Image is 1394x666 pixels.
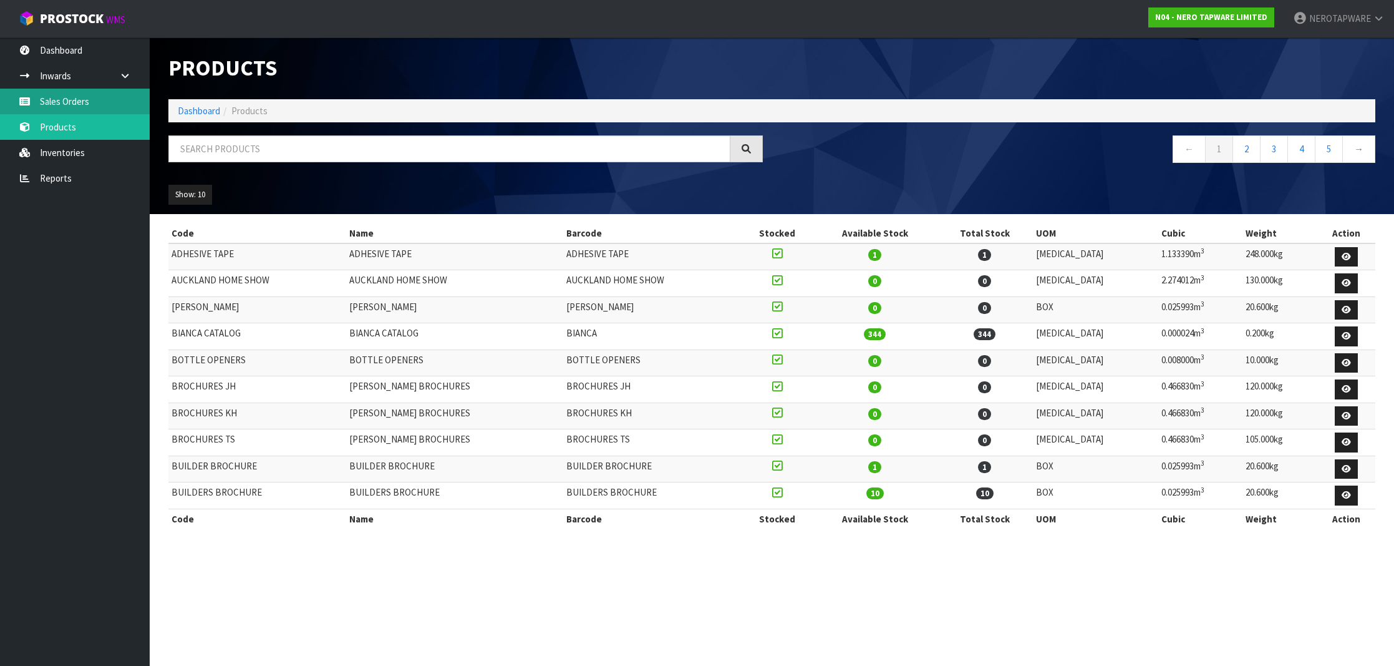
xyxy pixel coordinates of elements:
[1158,403,1242,429] td: 0.466830m
[1309,12,1371,24] span: NEROTAPWARE
[1158,270,1242,297] td: 2.274012m
[1033,482,1158,509] td: BOX
[1158,456,1242,482] td: 0.025993m
[168,376,346,403] td: BROCHURES JH
[1201,353,1204,361] sup: 3
[563,403,741,429] td: BROCHURES KH
[346,429,563,456] td: [PERSON_NAME] BROCHURES
[974,328,995,340] span: 344
[1242,429,1317,456] td: 105.000kg
[868,275,881,287] span: 0
[1242,270,1317,297] td: 130.000kg
[563,223,741,243] th: Barcode
[563,243,741,270] td: ADHESIVE TAPE
[168,482,346,509] td: BUILDERS BROCHURE
[1173,135,1206,162] a: ←
[1242,223,1317,243] th: Weight
[864,328,886,340] span: 344
[1201,300,1204,308] sup: 3
[1158,482,1242,509] td: 0.025993m
[782,135,1376,166] nav: Page navigation
[40,11,104,27] span: ProStock
[563,429,741,456] td: BROCHURES TS
[1033,270,1158,297] td: [MEDICAL_DATA]
[1342,135,1375,162] a: →
[741,509,813,529] th: Stocked
[168,403,346,429] td: BROCHURES KH
[1315,135,1343,162] a: 5
[178,105,220,117] a: Dashboard
[231,105,268,117] span: Products
[868,434,881,446] span: 0
[1242,376,1317,403] td: 120.000kg
[346,509,563,529] th: Name
[937,223,1033,243] th: Total Stock
[1242,482,1317,509] td: 20.600kg
[1033,403,1158,429] td: [MEDICAL_DATA]
[813,509,937,529] th: Available Stock
[346,456,563,482] td: BUILDER BROCHURE
[168,429,346,456] td: BROCHURES TS
[1201,247,1204,255] sup: 3
[346,350,563,376] td: BOTTLE OPENERS
[1033,509,1158,529] th: UOM
[868,249,881,261] span: 1
[868,302,881,314] span: 0
[868,408,881,420] span: 0
[978,461,991,473] span: 1
[563,323,741,350] td: BIANCA
[1158,350,1242,376] td: 0.008000m
[978,302,991,314] span: 0
[1158,243,1242,270] td: 1.133390m
[168,185,212,205] button: Show: 10
[168,509,346,529] th: Code
[563,482,741,509] td: BUILDERS BROCHURE
[1242,350,1317,376] td: 10.000kg
[868,355,881,367] span: 0
[1201,380,1204,388] sup: 3
[978,408,991,420] span: 0
[978,249,991,261] span: 1
[346,376,563,403] td: [PERSON_NAME] BROCHURES
[1033,376,1158,403] td: [MEDICAL_DATA]
[1201,406,1204,414] sup: 3
[868,461,881,473] span: 1
[1158,509,1242,529] th: Cubic
[978,434,991,446] span: 0
[1242,296,1317,323] td: 20.600kg
[741,223,813,243] th: Stocked
[1033,223,1158,243] th: UOM
[168,135,730,162] input: Search products
[937,509,1033,529] th: Total Stock
[346,482,563,509] td: BUILDERS BROCHURE
[346,270,563,297] td: AUCKLAND HOME SHOW
[976,487,994,499] span: 10
[563,456,741,482] td: BUILDER BROCHURE
[1232,135,1261,162] a: 2
[563,376,741,403] td: BROCHURES JH
[1242,509,1317,529] th: Weight
[563,296,741,323] td: [PERSON_NAME]
[1287,135,1315,162] a: 4
[1155,12,1267,22] strong: N04 - NERO TAPWARE LIMITED
[1033,456,1158,482] td: BOX
[866,487,884,499] span: 10
[1260,135,1288,162] a: 3
[168,296,346,323] td: [PERSON_NAME]
[1201,486,1204,494] sup: 3
[1201,459,1204,468] sup: 3
[346,323,563,350] td: BIANCA CATALOG
[168,323,346,350] td: BIANCA CATALOG
[813,223,937,243] th: Available Stock
[1201,326,1204,335] sup: 3
[868,381,881,393] span: 0
[1033,243,1158,270] td: [MEDICAL_DATA]
[1158,429,1242,456] td: 0.466830m
[1033,429,1158,456] td: [MEDICAL_DATA]
[168,350,346,376] td: BOTTLE OPENERS
[1242,403,1317,429] td: 120.000kg
[168,270,346,297] td: AUCKLAND HOME SHOW
[1317,509,1375,529] th: Action
[168,243,346,270] td: ADHESIVE TAPE
[1033,323,1158,350] td: [MEDICAL_DATA]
